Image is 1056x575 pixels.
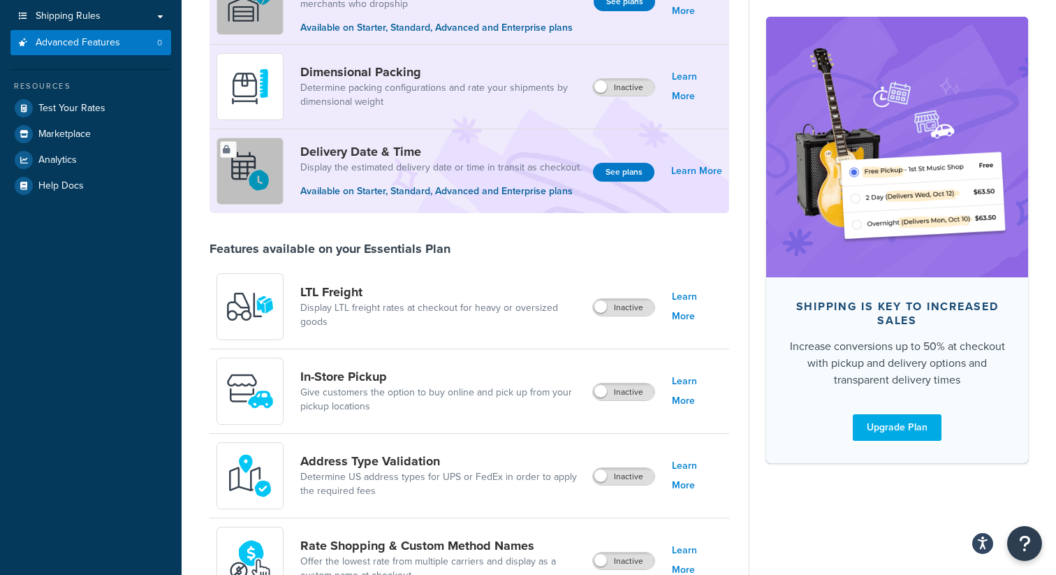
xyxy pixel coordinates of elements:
[10,30,171,56] a: Advanced Features0
[10,3,171,29] a: Shipping Rules
[593,468,654,485] label: Inactive
[300,369,581,384] a: In-Store Pickup
[593,79,654,96] label: Inactive
[38,180,84,192] span: Help Docs
[672,456,722,495] a: Learn More
[593,553,654,569] label: Inactive
[10,147,171,173] a: Analytics
[300,81,581,109] a: Determine packing configurations and rate your shipments by dimensional weight
[300,470,581,498] a: Determine US address types for UPS or FedEx in order to apply the required fees
[10,80,171,92] div: Resources
[593,163,654,182] button: See plans
[210,241,450,256] div: Features available on your Essentials Plan
[789,300,1006,328] div: Shipping is key to increased sales
[157,37,162,49] span: 0
[300,386,581,414] a: Give customers the option to buy online and pick up from your pickup locations
[300,161,582,175] a: Display the estimated delivery date or time in transit as checkout.
[593,384,654,400] label: Inactive
[38,103,105,115] span: Test Your Rates
[671,161,722,181] a: Learn More
[300,184,582,199] p: Available on Starter, Standard, Advanced and Enterprise plans
[672,287,722,326] a: Learn More
[853,414,941,441] a: Upgrade Plan
[300,453,581,469] a: Address Type Validation
[36,10,101,22] span: Shipping Rules
[789,338,1006,388] div: Increase conversions up to 50% at checkout with pickup and delivery options and transparent deliv...
[226,282,274,331] img: y79ZsPf0fXUFUhFXDzUgf+ktZg5F2+ohG75+v3d2s1D9TjoU8PiyCIluIjV41seZevKCRuEjTPPOKHJsQcmKCXGdfprl3L4q7...
[300,301,581,329] a: Display LTL freight rates at checkout for heavy or oversized goods
[300,538,581,553] a: Rate Shopping & Custom Method Names
[226,451,274,500] img: kIG8fy0lQAAAABJRU5ErkJggg==
[36,37,120,49] span: Advanced Features
[226,367,274,416] img: wfgcfpwTIucLEAAAAASUVORK5CYII=
[300,284,581,300] a: LTL Freight
[300,144,582,159] a: Delivery Date & Time
[10,30,171,56] li: Advanced Features
[300,64,581,80] a: Dimensional Packing
[300,20,582,36] p: Available on Starter, Standard, Advanced and Enterprise plans
[226,62,274,111] img: DTVBYsAAAAAASUVORK5CYII=
[38,154,77,166] span: Analytics
[38,129,91,140] span: Marketplace
[672,67,722,106] a: Learn More
[787,38,1007,256] img: feature-image-bc-upgrade-63323b7e0001f74ee9b4b6549f3fc5de0323d87a30a5703426337501b3dadfb7.png
[10,122,171,147] a: Marketplace
[593,299,654,316] label: Inactive
[10,173,171,198] a: Help Docs
[672,372,722,411] a: Learn More
[10,96,171,121] a: Test Your Rates
[1007,526,1042,561] button: Open Resource Center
